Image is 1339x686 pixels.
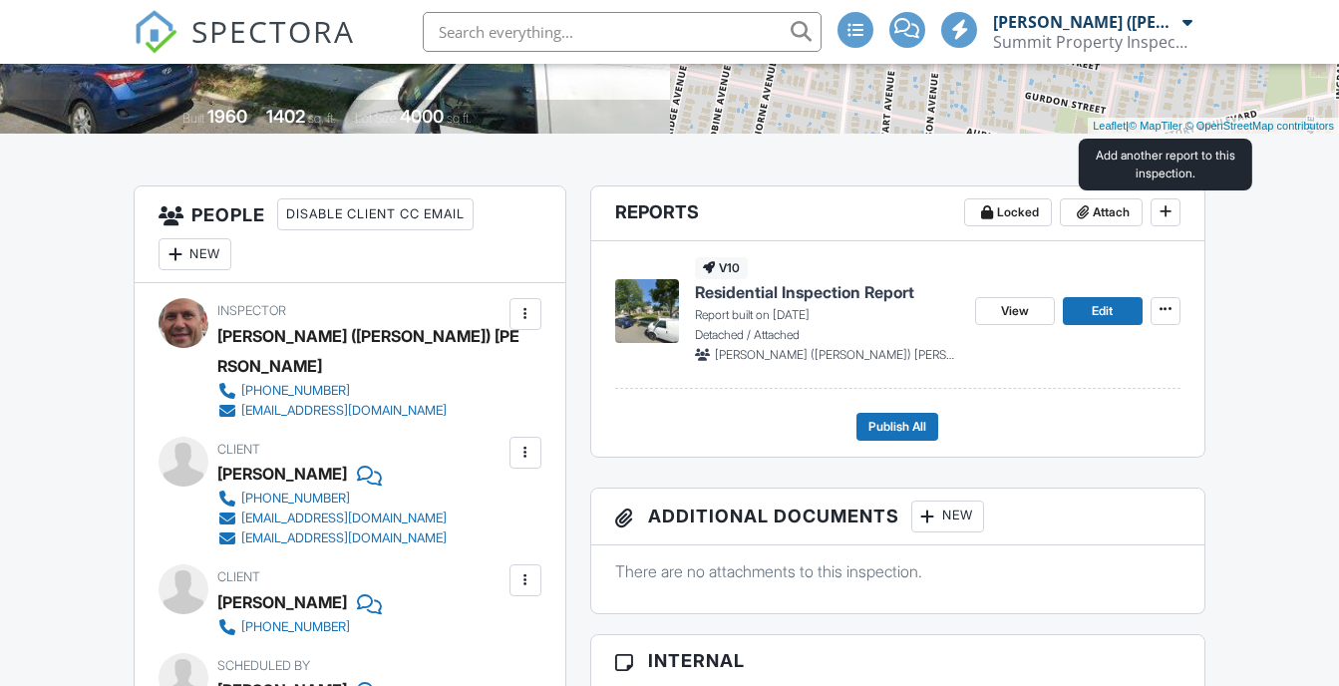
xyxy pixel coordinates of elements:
[217,489,447,509] a: [PHONE_NUMBER]
[277,198,474,230] div: Disable Client CC Email
[134,27,355,69] a: SPECTORA
[1088,118,1339,135] div: |
[217,401,504,421] a: [EMAIL_ADDRESS][DOMAIN_NAME]
[241,491,350,507] div: [PHONE_NUMBER]
[217,528,447,548] a: [EMAIL_ADDRESS][DOMAIN_NAME]
[217,509,447,528] a: [EMAIL_ADDRESS][DOMAIN_NAME]
[1129,120,1182,132] a: © MapTiler
[266,106,305,127] div: 1402
[355,111,397,126] span: Lot Size
[182,111,204,126] span: Built
[241,383,350,399] div: [PHONE_NUMBER]
[591,489,1204,545] h3: Additional Documents
[217,658,310,673] span: Scheduled By
[423,12,822,52] input: Search everything...
[217,459,347,489] div: [PERSON_NAME]
[207,106,247,127] div: 1960
[400,106,444,127] div: 4000
[308,111,336,126] span: sq. ft.
[217,381,504,401] a: [PHONE_NUMBER]
[241,530,447,546] div: [EMAIL_ADDRESS][DOMAIN_NAME]
[1093,120,1126,132] a: Leaflet
[241,511,447,526] div: [EMAIL_ADDRESS][DOMAIN_NAME]
[911,501,984,532] div: New
[134,10,177,54] img: The Best Home Inspection Software - Spectora
[241,403,447,419] div: [EMAIL_ADDRESS][DOMAIN_NAME]
[217,587,347,617] div: [PERSON_NAME]
[159,238,231,270] div: New
[217,442,260,457] span: Client
[191,10,355,52] span: SPECTORA
[217,321,520,381] div: [PERSON_NAME] ([PERSON_NAME]) [PERSON_NAME]
[993,32,1192,52] div: Summit Property Inspectors
[241,619,350,635] div: [PHONE_NUMBER]
[615,560,1180,582] p: There are no attachments to this inspection.
[447,111,472,126] span: sq.ft.
[217,569,260,584] span: Client
[135,186,565,283] h3: People
[993,12,1177,32] div: [PERSON_NAME] ([PERSON_NAME]) [PERSON_NAME]
[1185,120,1334,132] a: © OpenStreetMap contributors
[217,617,366,637] a: [PHONE_NUMBER]
[217,303,286,318] span: Inspector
